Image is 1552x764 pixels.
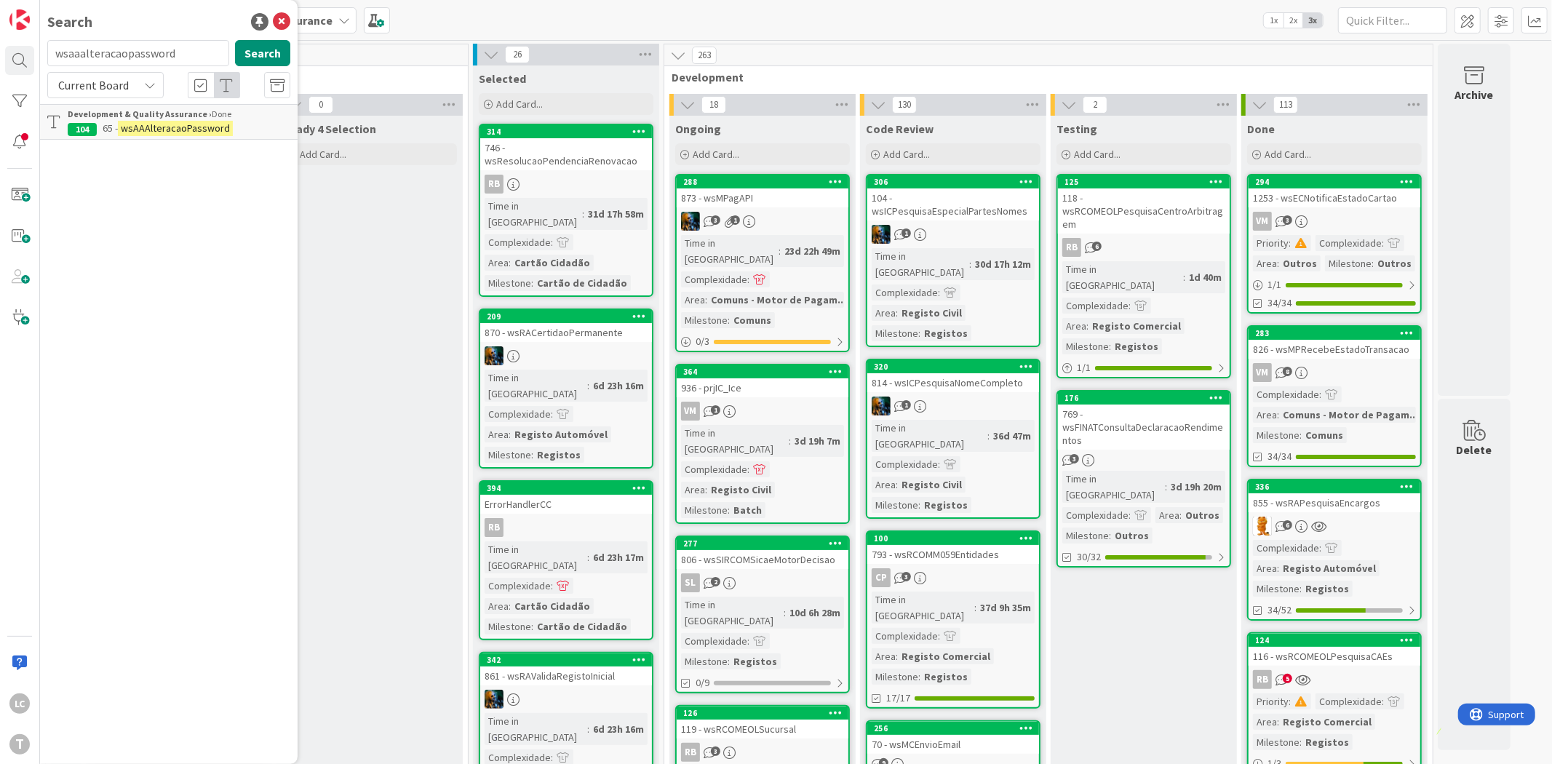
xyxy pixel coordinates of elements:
div: JC [480,690,652,709]
div: 209 [480,310,652,323]
div: 176 [1058,391,1230,405]
span: : [1277,255,1279,271]
div: 394ErrorHandlerCC [480,482,652,514]
div: 855 - wsRAPesquisaEncargos [1249,493,1420,512]
div: Area [485,598,509,614]
div: Area [872,477,896,493]
span: : [1129,507,1131,523]
span: : [1319,540,1321,556]
div: Complexidade [1253,386,1319,402]
span: : [987,428,990,444]
div: Milestone [1062,338,1109,354]
div: 288 [677,175,848,188]
div: 814 - wsICPesquisaNomeCompleto [867,373,1039,392]
div: JC [677,212,848,231]
span: : [509,255,511,271]
div: Milestone [681,312,728,328]
div: 36d 47m [990,428,1035,444]
div: 125 [1064,177,1230,187]
a: 209870 - wsRACertidaoPermanenteJCTime in [GEOGRAPHIC_DATA]:6d 23h 16mComplexidade:Area:Registo Au... [479,309,653,469]
span: 17/17 [886,691,910,706]
div: 306104 - wsICPesquisaEspecialPartesNomes [867,175,1039,220]
div: Complexidade [1062,298,1129,314]
span: : [1289,235,1291,251]
div: 288873 - wsMPagAPI [677,175,848,207]
div: 100 [874,533,1039,544]
div: Outros [1111,528,1153,544]
div: Time in [GEOGRAPHIC_DATA] [1062,261,1183,293]
div: 209870 - wsRACertidaoPermanente [480,310,652,342]
span: 34/34 [1268,295,1292,311]
span: : [1179,507,1182,523]
input: Quick Filter... [1338,7,1447,33]
div: 294 [1249,175,1420,188]
div: 23d 22h 49m [781,243,844,259]
div: 125 [1058,175,1230,188]
div: 936 - prjIC_Ice [677,378,848,397]
div: Milestone [485,275,531,291]
div: RB [1058,238,1230,257]
span: : [728,653,730,669]
span: 3 [1283,215,1292,225]
img: JC [485,346,504,365]
div: 116 - wsRCOMEOLPesquisaCAEs [1249,647,1420,666]
div: 873 - wsMPagAPI [677,188,848,207]
span: : [705,482,707,498]
span: : [531,618,533,634]
span: : [1277,407,1279,423]
span: : [1086,318,1089,334]
div: VM [677,402,848,421]
div: 209 [487,311,652,322]
span: : [1129,298,1131,314]
div: Time in [GEOGRAPHIC_DATA] [485,198,582,230]
div: 0/3 [677,333,848,351]
div: 336855 - wsRAPesquisaEncargos [1249,480,1420,512]
div: RB [480,518,652,537]
span: : [551,406,553,422]
a: 100793 - wsRCOMM059EntidadesCPTime in [GEOGRAPHIC_DATA]:37d 9h 35mComplexidade:Area:Registo Comer... [866,530,1040,709]
div: Cartão de Cidadão [533,618,631,634]
div: 2941253 - wsECNotificaEstadoCartao [1249,175,1420,207]
div: 826 - wsMPRecebeEstadoTransacao [1249,340,1420,359]
div: Registo Civil [898,305,966,321]
div: 1/1 [1249,276,1420,294]
div: CP [867,568,1039,587]
div: 1253 - wsECNotificaEstadoCartao [1249,188,1420,207]
a: Development & Quality Assurance ›Done10465 -wsAAAlteracaoPassword [40,104,298,140]
a: 176769 - wsFINATConsultaDeclaracaoRendimentosTime in [GEOGRAPHIC_DATA]:3d 19h 20mComplexidade:Are... [1056,390,1231,568]
span: : [587,378,589,394]
div: JC [867,397,1039,415]
span: : [1372,255,1374,271]
div: Outros [1182,507,1223,523]
div: Comuns - Motor de Pagam... [1279,407,1422,423]
span: : [1319,386,1321,402]
a: 277806 - wsSIRCOMSicaeMotorDecisaoSLTime in [GEOGRAPHIC_DATA]:10d 6h 28mComplexidade:Milestone:Re... [675,536,850,693]
div: 793 - wsRCOMM059Entidades [867,545,1039,564]
span: : [705,292,707,308]
div: 283826 - wsMPRecebeEstadoTransacao [1249,327,1420,359]
span: 8 [1283,367,1292,376]
div: Outros [1279,255,1321,271]
div: Comuns - Motor de Pagam... [707,292,850,308]
span: : [747,271,749,287]
span: 6 [1283,520,1292,530]
div: Time in [GEOGRAPHIC_DATA] [872,420,987,452]
div: Area [1253,255,1277,271]
img: Visit kanbanzone.com [9,9,30,30]
span: : [531,447,533,463]
span: : [531,275,533,291]
div: 37d 9h 35m [976,600,1035,616]
div: 364 [683,367,848,377]
span: : [784,605,786,621]
div: 364936 - prjIC_Ice [677,365,848,397]
span: 5 [1283,674,1292,683]
div: Batch [730,502,765,518]
a: 364936 - prjIC_IceVMTime in [GEOGRAPHIC_DATA]:3d 19h 7mComplexidade:Area:Registo CivilMilestone:B... [675,364,850,524]
div: 1d 40m [1185,269,1225,285]
div: 124 [1255,635,1420,645]
div: Comuns [1302,427,1347,443]
a: 336855 - wsRAPesquisaEncargosRLComplexidade:Area:Registo AutomóvelMilestone:Registos34/52 [1247,479,1422,621]
div: VM [1253,363,1272,382]
img: JC [872,225,891,244]
div: 1/1 [1058,359,1230,377]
